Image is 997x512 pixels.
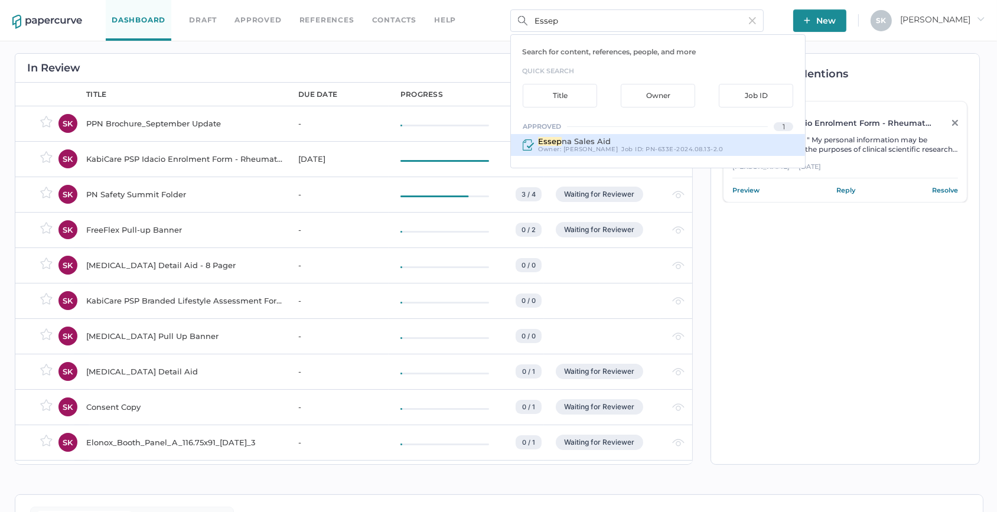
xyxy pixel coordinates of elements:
div: SK [58,433,77,452]
div: 0 / 1 [516,364,542,379]
div: [MEDICAL_DATA] Detail Aid - 8 Pager [86,258,284,272]
div: KabiCare PSP Idacio Enrolment Form - Rheumatology (All Indications) [86,152,284,166]
p: Search for content, references, people, and more [522,47,805,57]
div: 3 / 4 [516,187,542,201]
img: star-inactive.70f2008a.svg [40,364,53,376]
td: - [286,389,389,425]
span: New [804,9,836,32]
div: SK [58,256,77,275]
td: - [286,318,389,354]
div: title [86,89,107,100]
div: SK [58,149,77,168]
img: approved-icon.9c241b8e.svg [523,139,535,151]
a: Preview [732,184,760,196]
div: KabiCare PSP Branded Lifestyle Assessment Forms - DLQI [86,293,284,308]
div: Waiting for Reviewer [556,187,643,202]
div: Title [523,84,598,107]
img: star-inactive.70f2008a.svg [40,435,53,446]
a: Contacts [372,14,416,27]
div: Waiting for Reviewer [556,364,643,379]
img: star-inactive.70f2008a.svg [40,399,53,411]
div: SK [58,397,77,416]
td: - [286,425,389,460]
div: 1 [774,122,793,131]
a: References [299,14,354,27]
div: 0 / 1 [516,400,542,414]
div: [MEDICAL_DATA] Pull Up Banner [86,329,284,343]
img: star-inactive.70f2008a.svg [40,257,53,269]
img: search.bf03fe8b.svg [518,16,527,25]
img: close-grey.86d01b58.svg [952,120,958,126]
input: Search Workspace [510,9,764,32]
div: Elonox_Booth_Panel_A_116.75x91_[DATE]_3 [86,435,284,449]
div: [PERSON_NAME] [DATE] [732,161,958,178]
h3: quick search [522,64,805,77]
span: Essep [538,136,562,146]
img: papercurve-logo-colour.7244d18c.svg [12,15,82,29]
span: [PERSON_NAME] [563,145,618,153]
div: SK [58,185,77,204]
div: 0 / 1 [516,435,542,449]
div: SK [58,362,77,381]
div: SK [58,327,77,345]
div: 0 / 0 [516,329,542,343]
div: due date [298,89,337,100]
div: 0 / 0 [516,258,542,272]
td: - [286,106,389,141]
div: [MEDICAL_DATA] Detail Aid [86,364,284,379]
div: SK [58,114,77,133]
td: - [286,177,389,212]
span: [PERSON_NAME] [900,14,985,25]
i: arrow_right [976,15,985,23]
td: - [286,212,389,247]
img: star-inactive.70f2008a.svg [40,293,53,305]
div: PPN Brochure_September Update [86,116,284,131]
div: FreeFlex Pull-up Banner [86,223,284,237]
img: eye-light-gray.b6d092a5.svg [672,262,685,269]
img: star-inactive.70f2008a.svg [40,151,53,163]
div: Owner: [538,146,618,153]
div: PN Safety Summit Folder [86,187,284,201]
div: SK [58,291,77,310]
h2: In Review [27,63,80,73]
span: Please add to clarify: " My personal information may be combined..., and for the purposes of clin... [732,135,957,163]
td: - [286,354,389,389]
img: plus-white.e19ec114.svg [804,17,810,24]
img: eye-light-gray.b6d092a5.svg [672,297,685,305]
span: PN-633E-2024.08.13-2.0 [646,145,723,153]
a: Reply [836,184,855,196]
img: eye-light-gray.b6d092a5.svg [672,332,685,340]
div: [DATE] [298,152,386,166]
div: 0 / 0 [516,293,542,308]
div: Job ID [719,84,794,107]
img: star-inactive.70f2008a.svg [40,187,53,198]
div: Waiting for Reviewer [556,435,643,450]
div: SK [58,220,77,239]
div: 0 / 2 [516,223,542,237]
div: Owner [621,84,696,107]
a: Resolve [932,184,958,196]
div: KabiCare PSP Idacio Enrolment Form - Rheumatology (All Indications) [732,118,936,128]
a: Draft [189,14,217,27]
h2: Comments & Mentions [723,69,979,79]
img: cross-light-grey.10ea7ca4.svg [749,17,756,24]
td: - [286,247,389,283]
div: progress [400,89,443,100]
img: eye-light-gray.b6d092a5.svg [672,403,685,411]
div: Consent Copy [86,400,284,414]
button: New [793,9,846,32]
div: Waiting for Reviewer [556,222,643,237]
img: eye-light-gray.b6d092a5.svg [672,226,685,234]
span: S K [877,16,887,25]
img: eye-light-gray.b6d092a5.svg [672,191,685,198]
a: Approved [234,14,281,27]
img: eye-light-gray.b6d092a5.svg [672,368,685,376]
div: Waiting for Reviewer [556,399,643,415]
a: Essepna Sales Aid Owner: [PERSON_NAME] Job ID: PN-633E-2024.08.13-2.0 [511,134,805,156]
img: star-inactive.70f2008a.svg [40,222,53,234]
div: approved [523,122,561,131]
img: eye-light-gray.b6d092a5.svg [672,439,685,446]
img: star-inactive.70f2008a.svg [40,116,53,128]
img: star-inactive.70f2008a.svg [40,328,53,340]
td: - [286,283,389,318]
